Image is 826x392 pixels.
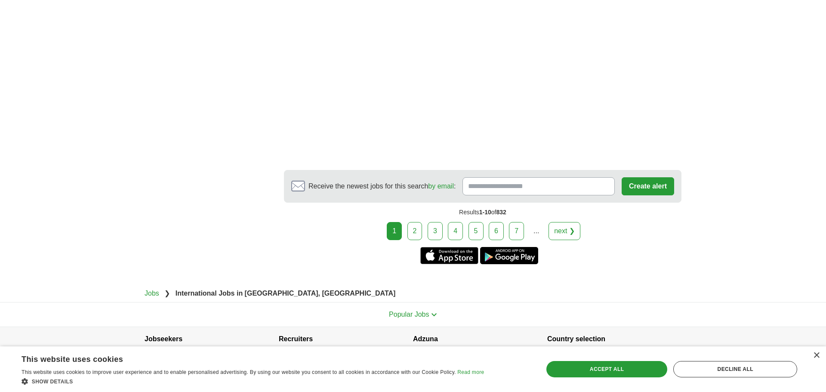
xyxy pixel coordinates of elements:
[489,222,504,240] a: 6
[22,352,462,364] div: This website uses cookies
[407,222,422,240] a: 2
[457,369,484,375] a: Read more, opens a new window
[479,209,491,216] span: 1-10
[22,377,484,386] div: Show details
[673,361,797,377] div: Decline all
[284,203,681,222] div: Results of
[145,290,159,297] a: Jobs
[549,222,580,240] a: next ❯
[546,361,668,377] div: Accept all
[480,247,538,264] a: Get the Android app
[468,222,484,240] a: 5
[389,311,429,318] span: Popular Jobs
[176,290,396,297] strong: International Jobs in [GEOGRAPHIC_DATA], [GEOGRAPHIC_DATA]
[32,379,73,385] span: Show details
[496,209,506,216] span: 832
[308,181,456,191] span: Receive the newest jobs for this search :
[428,222,443,240] a: 3
[528,222,545,240] div: ...
[622,177,674,195] button: Create alert
[509,222,524,240] a: 7
[420,247,478,264] a: Get the iPhone app
[22,369,456,375] span: This website uses cookies to improve user experience and to enable personalised advertising. By u...
[428,182,454,190] a: by email
[813,352,820,359] div: Close
[448,222,463,240] a: 4
[547,327,681,351] h4: Country selection
[431,313,437,317] img: toggle icon
[387,222,402,240] div: 1
[164,290,170,297] span: ❯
